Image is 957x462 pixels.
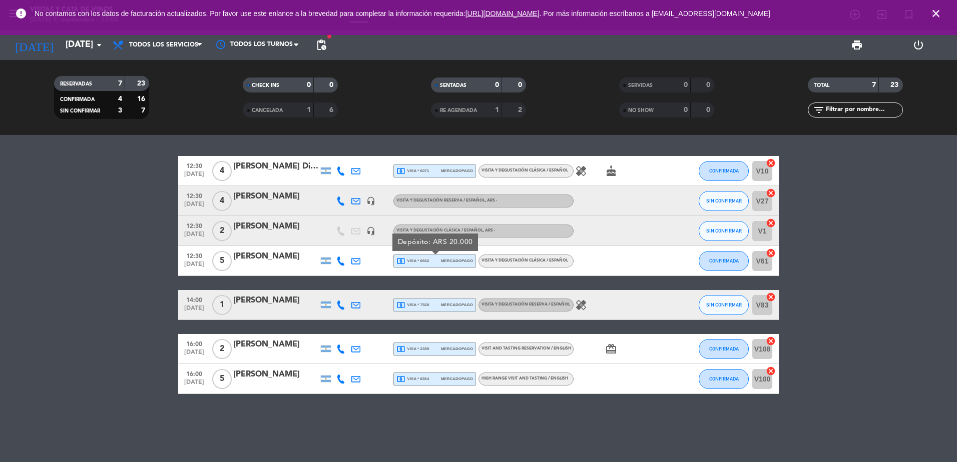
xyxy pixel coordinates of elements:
strong: 3 [118,107,122,114]
span: 16:00 [182,367,207,379]
span: SENTADAS [440,83,466,88]
span: 5 [212,369,232,389]
span: pending_actions [315,39,327,51]
span: [DATE] [182,261,207,272]
span: 4 [212,161,232,181]
input: Filtrar por nombre... [825,104,902,115]
span: 12:30 [182,219,207,231]
span: VISITA Y DEGUSTACIÓN CLÁSICA / ESPAÑOL [396,228,495,232]
i: headset_mic [366,226,375,235]
span: No contamos con los datos de facturación actualizados. Por favor use este enlance a la brevedad p... [35,9,770,17]
span: mercadopago [441,301,473,308]
span: CONFIRMADA [709,258,739,263]
i: local_atm [396,256,405,265]
button: CONFIRMADA [699,369,749,389]
strong: 0 [495,81,499,88]
span: [DATE] [182,379,207,390]
strong: 16 [137,95,147,102]
span: SIN CONFIRMAR [60,108,100,113]
div: [PERSON_NAME] [233,250,318,263]
span: HIGH RANGE VISIT AND TASTING / ENGLISH [482,376,568,380]
button: SIN CONFIRMAR [699,221,749,241]
span: CHECK INS [252,83,279,88]
button: SIN CONFIRMAR [699,191,749,211]
i: [DATE] [8,34,61,56]
span: 16:00 [182,337,207,349]
strong: 6 [329,106,335,113]
span: visa * 6662 [396,256,429,265]
i: error [15,7,27,19]
strong: 4 [118,95,122,102]
span: RE AGENDADA [440,108,477,113]
span: 12:30 [182,189,207,201]
strong: 23 [890,81,900,88]
span: visa * 6071 [396,166,429,175]
span: 1 [212,295,232,315]
i: cancel [766,336,776,346]
strong: 7 [872,81,876,88]
span: RESERVADAS [60,81,92,86]
i: cancel [766,366,776,376]
span: VISIT AND TASTING RESERVATION / ENGLISH [482,346,571,350]
strong: 7 [118,80,122,87]
span: mercadopago [441,257,473,264]
strong: 1 [307,106,311,113]
strong: 0 [706,81,712,88]
i: local_atm [396,344,405,353]
div: [PERSON_NAME] [233,294,318,307]
button: CONFIRMADA [699,339,749,359]
div: [PERSON_NAME] [233,368,318,381]
span: print [851,39,863,51]
span: Todos los servicios [129,41,198,48]
span: mercadopago [441,375,473,382]
span: [DATE] [182,349,207,360]
i: cancel [766,218,776,228]
i: cancel [766,188,776,198]
span: CONFIRMADA [709,346,739,351]
span: 14:00 [182,293,207,305]
span: 12:30 [182,159,207,171]
i: local_atm [396,166,405,175]
strong: 23 [137,80,147,87]
span: NO SHOW [628,108,654,113]
div: [PERSON_NAME] [233,338,318,351]
span: visa * 7528 [396,300,429,309]
strong: 0 [518,81,524,88]
i: headset_mic [366,196,375,205]
strong: 0 [684,106,688,113]
i: cancel [766,158,776,168]
span: VISITA Y DEGUSTACIÓN RESERVA / ESPAÑOL [396,198,497,202]
i: local_atm [396,374,405,383]
strong: 0 [706,106,712,113]
div: Depósito: ARS 20.000 [392,233,478,251]
div: LOG OUT [888,30,950,60]
i: cancel [766,292,776,302]
span: mercadopago [441,345,473,352]
i: arrow_drop_down [93,39,105,51]
span: 5 [212,251,232,271]
a: . Por más información escríbanos a [EMAIL_ADDRESS][DOMAIN_NAME] [540,9,770,17]
i: healing [575,299,587,311]
a: [URL][DOMAIN_NAME] [465,9,540,17]
span: CONFIRMADA [60,97,95,102]
button: CONFIRMADA [699,251,749,271]
span: VISITA Y DEGUSTACIÓN CLÁSICA / ESPAÑOL [482,168,568,172]
button: CONFIRMADA [699,161,749,181]
span: 2 [212,221,232,241]
span: TOTAL [814,83,829,88]
span: SIN CONFIRMAR [706,198,742,203]
div: [PERSON_NAME] [233,190,318,203]
strong: 0 [329,81,335,88]
i: filter_list [813,104,825,116]
i: cancel [766,248,776,258]
span: [DATE] [182,231,207,242]
strong: 1 [495,106,499,113]
span: VISITA Y DEGUSTACIÓN CLÁSICA / ESPAÑOL [482,258,568,262]
span: visa * 6564 [396,374,429,383]
div: [PERSON_NAME] Di dio [233,160,318,173]
span: 2 [212,339,232,359]
i: healing [575,165,587,177]
span: SIN CONFIRMAR [706,302,742,307]
span: CONFIRMADA [709,376,739,381]
strong: 7 [141,107,147,114]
